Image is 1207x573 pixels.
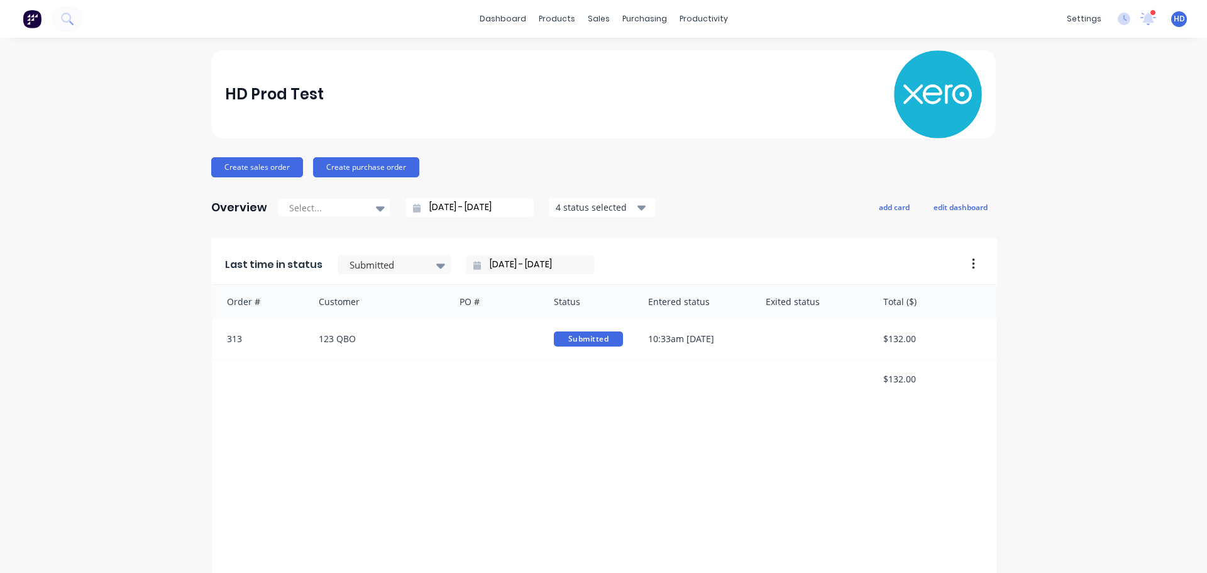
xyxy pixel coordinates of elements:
[212,319,306,359] div: 313
[925,199,996,215] button: edit dashboard
[556,201,635,214] div: 4 status selected
[636,285,753,318] div: Entered status
[549,198,656,217] button: 4 status selected
[1174,13,1185,25] span: HD
[616,9,673,28] div: purchasing
[212,285,306,318] div: Order #
[532,9,581,28] div: products
[871,285,996,318] div: Total ($)
[225,257,322,272] span: Last time in status
[23,9,41,28] img: Factory
[673,9,734,28] div: productivity
[211,157,303,177] button: Create sales order
[306,319,448,359] div: 123 QBO
[481,255,589,274] input: Filter by date
[225,82,324,107] div: HD Prod Test
[447,285,541,318] div: PO #
[753,285,871,318] div: Exited status
[313,157,419,177] button: Create purchase order
[894,50,982,138] img: HD Prod Test
[541,285,636,318] div: Status
[581,9,616,28] div: sales
[473,9,532,28] a: dashboard
[211,195,267,220] div: Overview
[554,331,623,347] span: Submitted
[871,360,996,398] div: $132.00
[1061,9,1108,28] div: settings
[871,199,918,215] button: add card
[871,319,996,359] div: $132.00
[306,285,448,318] div: Customer
[636,319,753,359] div: 10:33am [DATE]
